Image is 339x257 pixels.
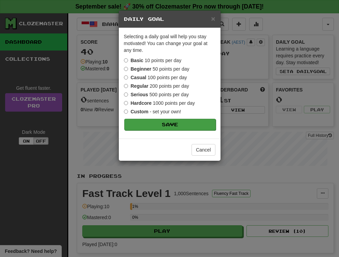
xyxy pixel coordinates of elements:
label: 500 points per day [124,91,189,98]
input: Regular 200 points per day [124,84,128,88]
input: Hardcore 1000 points per day [124,101,128,105]
span: × [211,15,215,23]
label: 1000 points per day [124,100,195,106]
p: Selecting a daily goal will help you stay motivated ! You can change your goal at any time. [124,33,215,54]
strong: Casual [131,75,146,80]
button: Close [211,15,215,22]
label: 50 points per day [124,66,189,72]
strong: Serious [131,92,148,97]
label: - set your own! [124,108,181,115]
strong: Hardcore [131,100,152,106]
button: Cancel [192,144,215,156]
label: 200 points per day [124,83,189,89]
button: Save [124,119,216,130]
strong: Custom [131,109,149,114]
input: Beginner 50 points per day [124,67,128,71]
label: 100 points per day [124,74,187,81]
label: 10 points per day [124,57,182,64]
strong: Regular [131,83,149,89]
h5: Daily Goal [124,16,215,23]
input: Custom - set your own! [124,110,128,114]
strong: Basic [131,58,143,63]
strong: Beginner [131,66,152,72]
input: Basic 10 points per day [124,58,128,62]
input: Casual 100 points per day [124,75,128,80]
input: Serious 500 points per day [124,92,128,97]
